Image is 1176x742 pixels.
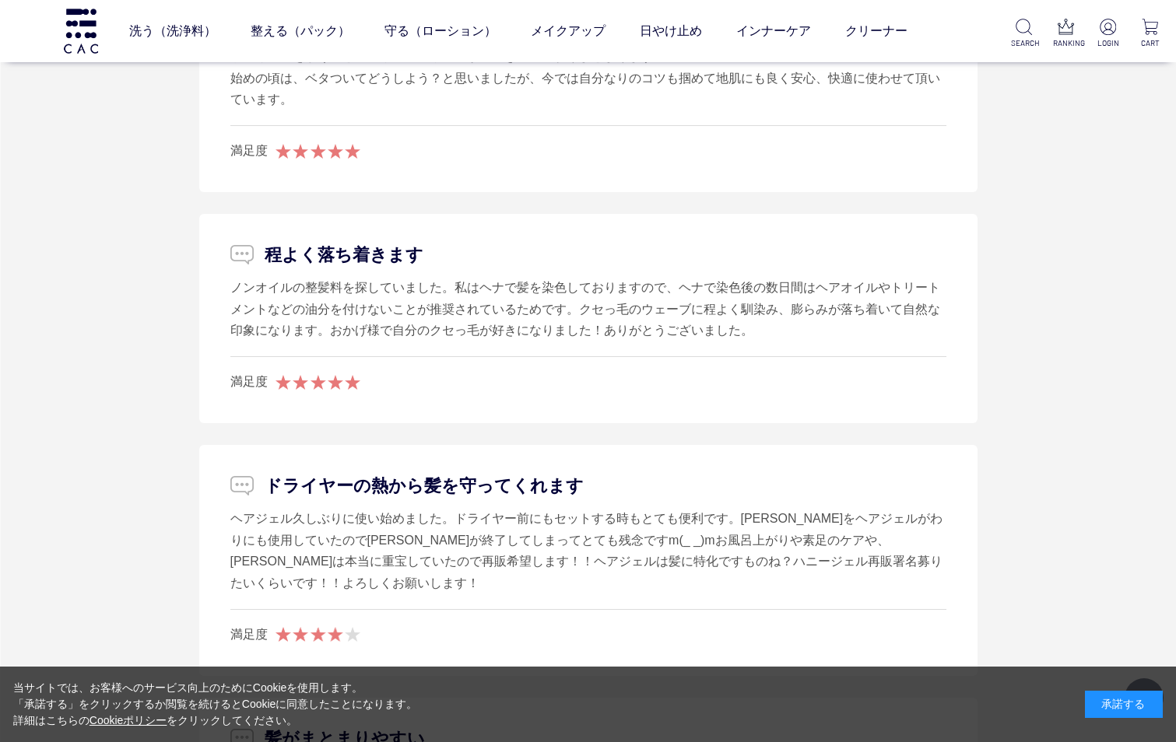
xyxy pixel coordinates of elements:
div: 当サイトでは、お客様へのサービス向上のためにCookieを使用します。 「承諾する」をクリックするか閲覧を続けるとCookieに同意したことになります。 詳細はこちらの をクリックしてください。 [13,680,418,729]
div: 満足度 [230,625,268,644]
a: LOGIN [1094,19,1122,49]
p: SEARCH [1011,37,1038,49]
a: Cookieポリシー [90,714,167,726]
a: 整える（パック） [251,9,350,53]
a: SEARCH [1011,19,1038,49]
a: 守る（ローション） [384,9,497,53]
a: 日やけ止め [640,9,702,53]
a: RANKING [1053,19,1080,49]
a: クリーナー [845,9,907,53]
div: 満足度 [230,142,268,160]
p: CART [1136,37,1164,49]
a: インナーケア [736,9,811,53]
p: ドライヤーの熱から髪を守ってくれます [230,473,946,499]
div: 満足度 [230,373,268,391]
div: ヘアジェル久しぶりに使い始めました。ドライヤー前にもセットする時もとても便利です。[PERSON_NAME]をヘアジェルがわりにも使用していたので[PERSON_NAME]が終了してしまってとて... [230,508,946,593]
a: メイクアップ [531,9,606,53]
p: RANKING [1053,37,1080,49]
div: ノンオイルの整髪料を探していました。私はヘナで髪を染色しておりますので、ヘナで染色後の数日間はヘアオイルやトリートメントなどの油分を付けないことが推奨されているためです。クセっ毛のウェーブに程よ... [230,277,946,341]
p: LOGIN [1094,37,1122,49]
a: 洗う（洗浄料） [129,9,216,53]
p: 程よく落ち着きます [230,242,946,268]
a: CART [1136,19,1164,49]
img: logo [61,9,100,53]
div: 承諾する [1085,691,1163,718]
